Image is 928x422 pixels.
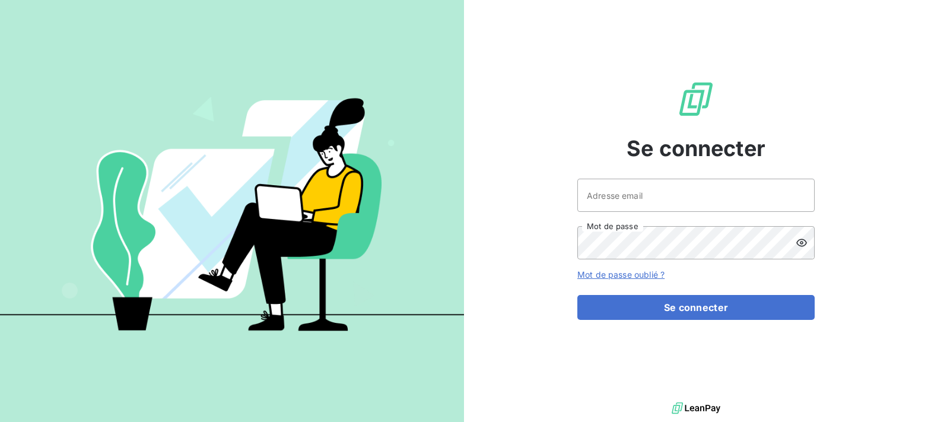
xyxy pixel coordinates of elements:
[672,399,720,417] img: logo
[577,269,665,280] a: Mot de passe oublié ?
[577,295,815,320] button: Se connecter
[677,80,715,118] img: Logo LeanPay
[577,179,815,212] input: placeholder
[627,132,765,164] span: Se connecter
